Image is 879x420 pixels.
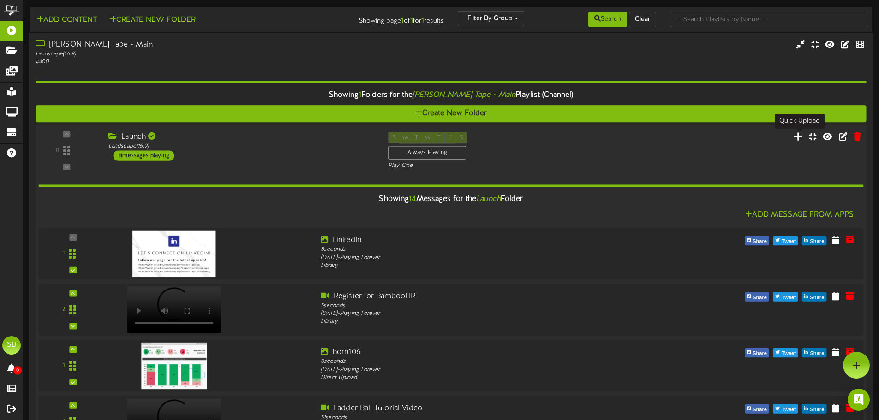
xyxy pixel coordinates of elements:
[2,336,21,355] div: SB
[321,254,651,261] div: [DATE] - Playing Forever
[321,318,651,325] div: Library
[13,366,22,375] span: 0
[31,189,870,209] div: Showing Messages for the Folder
[751,237,769,247] span: Share
[808,349,826,359] span: Share
[802,292,826,301] button: Share
[34,14,100,26] button: Add Content
[745,404,769,414] button: Share
[773,348,798,357] button: Tweet
[29,85,873,105] div: Showing Folders for the Playlist (Channel)
[773,236,798,245] button: Tweet
[113,150,174,160] div: 14 messages playing
[808,405,826,415] span: Share
[421,17,424,25] strong: 1
[742,209,856,221] button: Add Message From Apps
[141,343,207,389] img: ca8cda5b-a305-479f-b67b-27c970e9a719.png
[773,292,798,301] button: Tweet
[321,347,651,358] div: horn106
[802,404,826,414] button: Share
[321,310,651,318] div: [DATE] - Playing Forever
[401,17,404,25] strong: 1
[588,12,627,27] button: Search
[773,404,798,414] button: Tweet
[107,14,198,26] button: Create New Folder
[670,12,868,27] input: -- Search Playlists by Name --
[629,12,656,27] button: Clear
[410,17,413,25] strong: 1
[745,348,769,357] button: Share
[108,132,374,142] div: Launch
[321,291,651,302] div: Register for BambooHR
[388,146,466,160] div: Always Playing
[36,50,374,58] div: Landscape ( 16:9 )
[780,405,798,415] span: Tweet
[36,58,374,66] div: # 400
[409,195,416,203] span: 14
[413,91,516,99] i: [PERSON_NAME] Tape - Main
[780,349,798,359] span: Tweet
[321,374,651,382] div: Direct Upload
[476,195,501,203] i: Launch
[745,236,769,245] button: Share
[458,11,524,26] button: Filter By Group
[321,246,651,254] div: 8 seconds
[808,237,826,247] span: Share
[802,348,826,357] button: Share
[780,237,798,247] span: Tweet
[36,105,866,122] button: Create New Folder
[132,231,215,277] img: 391040e3-4c3c-41c8-a012-9a6329a45fb2followonlinkedin_now.jpg
[388,162,584,170] div: Play One
[848,389,870,411] div: Open Intercom Messenger
[751,349,769,359] span: Share
[751,293,769,303] span: Share
[359,91,361,99] span: 1
[321,358,651,366] div: 8 seconds
[321,235,651,246] div: LinkedIn
[745,292,769,301] button: Share
[310,11,451,26] div: Showing page of for results
[780,293,798,303] span: Tweet
[751,405,769,415] span: Share
[802,236,826,245] button: Share
[321,262,651,270] div: Library
[36,40,374,50] div: [PERSON_NAME] Tape - Main
[108,142,374,150] div: Landscape ( 16:9 )
[321,366,651,373] div: [DATE] - Playing Forever
[321,302,651,309] div: 5 seconds
[321,403,651,414] div: Ladder Ball Tutorial Video
[808,293,826,303] span: Share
